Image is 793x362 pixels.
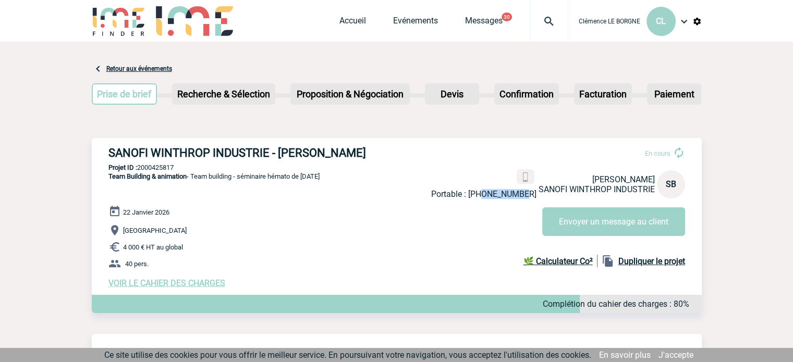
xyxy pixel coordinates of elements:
img: portable.png [521,172,530,182]
p: Portable : [PHONE_NUMBER] [431,189,536,199]
p: Recherche & Sélection [173,84,274,104]
p: Prise de brief [93,84,156,104]
img: IME-Finder [92,6,146,36]
span: CL [656,16,666,26]
span: En cours [645,149,670,157]
p: Proposition & Négociation [291,84,409,104]
a: Accueil [339,16,366,30]
p: Facturation [575,84,631,104]
p: Paiement [648,84,700,104]
span: 22 Janvier 2026 [123,208,169,216]
a: En savoir plus [599,350,651,360]
b: Dupliquer le projet [618,256,685,266]
b: 🌿 Calculateur Co² [523,256,593,266]
a: J'accepte [658,350,693,360]
a: Messages [465,16,503,30]
a: 🌿 Calculateur Co² [523,255,597,267]
span: - Team building - séminaire hémato de [DATE] [108,172,320,180]
a: Retour aux événements [106,65,172,72]
h3: SANOFI WINTHROP INDUSTRIE - [PERSON_NAME] [108,146,421,159]
span: Ce site utilise des cookies pour vous offrir le meilleur service. En poursuivant votre navigation... [104,350,591,360]
span: SB [666,179,676,189]
p: Devis [426,84,478,104]
span: 40 pers. [125,260,149,268]
p: 2000425817 [92,164,702,171]
span: 4 000 € HT au global [123,243,183,251]
button: Envoyer un message au client [542,207,685,236]
img: file_copy-black-24dp.png [602,255,614,267]
span: SANOFI WINTHROP INDUSTRIE [539,184,655,194]
span: Team Building & animation [108,172,187,180]
p: Confirmation [495,84,558,104]
span: [GEOGRAPHIC_DATA] [123,227,187,234]
a: Evénements [393,16,438,30]
b: Projet ID : [108,164,137,171]
button: 30 [502,13,512,21]
a: VOIR LE CAHIER DES CHARGES [108,278,225,288]
span: Clémence LE BORGNE [579,18,640,25]
span: [PERSON_NAME] [592,174,655,184]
